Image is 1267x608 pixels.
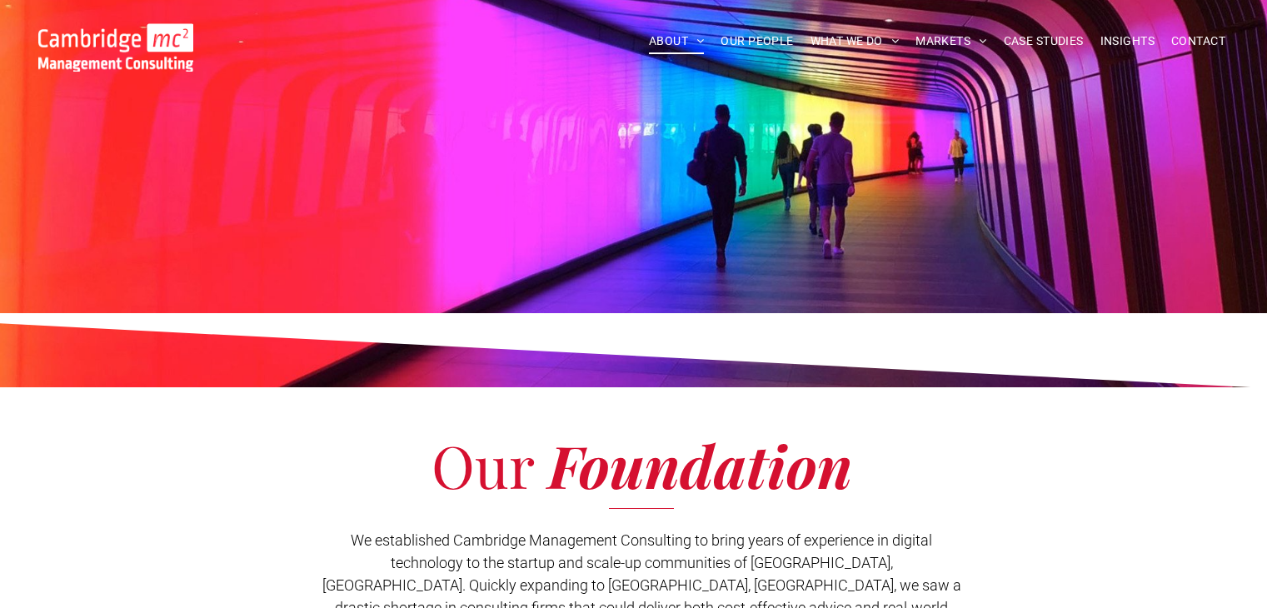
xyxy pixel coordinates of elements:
[1163,28,1234,54] a: CONTACT
[431,426,534,504] span: Our
[995,28,1092,54] a: CASE STUDIES
[1092,28,1163,54] a: INSIGHTS
[641,28,713,54] a: ABOUT
[802,28,908,54] a: WHAT WE DO
[548,426,852,504] span: Foundation
[907,28,995,54] a: MARKETS
[712,28,801,54] a: OUR PEOPLE
[38,23,193,72] img: Go to Homepage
